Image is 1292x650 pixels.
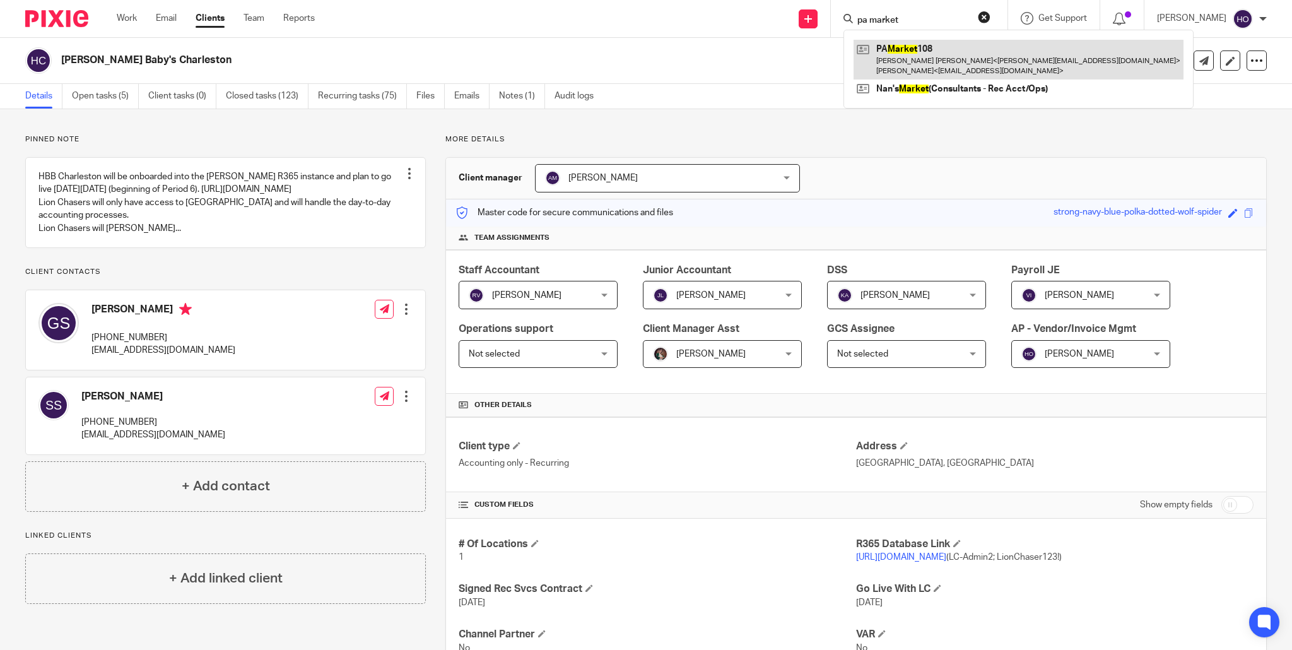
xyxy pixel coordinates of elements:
img: svg%3E [1233,9,1253,29]
a: Client tasks (0) [148,84,216,109]
span: [PERSON_NAME] [676,350,746,358]
span: 1 [459,553,464,562]
span: GCS Assignee [827,324,895,334]
h4: Client type [459,440,856,453]
span: [PERSON_NAME] [492,291,561,300]
a: Clients [196,12,225,25]
a: Closed tasks (123) [226,84,308,109]
span: Get Support [1038,14,1087,23]
p: Client contacts [25,267,426,277]
div: strong-navy-blue-polka-dotted-wolf-spider [1054,206,1222,220]
p: [PHONE_NUMBER] [81,416,225,428]
span: [DATE] [459,598,485,607]
h2: [PERSON_NAME] Baby's Charleston [61,54,888,67]
img: svg%3E [1021,288,1037,303]
img: svg%3E [1021,346,1037,362]
h4: Signed Rec Svcs Contract [459,582,856,596]
span: Other details [474,400,532,410]
h4: VAR [856,628,1254,641]
h4: [PERSON_NAME] [81,390,225,403]
span: [DATE] [856,598,883,607]
a: Email [156,12,177,25]
a: Work [117,12,137,25]
span: Payroll JE [1011,265,1060,275]
i: Primary [179,303,192,316]
span: Not selected [469,350,520,358]
a: Emails [454,84,490,109]
label: Show empty fields [1140,499,1213,511]
input: Search [856,15,970,27]
p: Linked clients [25,531,426,541]
span: Client Manager Asst [643,324,739,334]
p: [GEOGRAPHIC_DATA], [GEOGRAPHIC_DATA] [856,457,1254,470]
img: svg%3E [837,288,852,303]
a: Team [244,12,264,25]
img: Pixie [25,10,88,27]
span: Team assignments [474,233,549,243]
img: svg%3E [25,47,52,74]
img: svg%3E [653,288,668,303]
span: Staff Accountant [459,265,539,275]
span: AP - Vendor/Invoice Mgmt [1011,324,1136,334]
a: Audit logs [555,84,603,109]
h4: Channel Partner [459,628,856,641]
a: Recurring tasks (75) [318,84,407,109]
a: [URL][DOMAIN_NAME] [856,553,946,562]
p: [EMAIL_ADDRESS][DOMAIN_NAME] [91,344,235,357]
p: Pinned note [25,134,426,145]
span: [PERSON_NAME] [860,291,930,300]
h4: # Of Locations [459,538,856,551]
a: Details [25,84,62,109]
a: Reports [283,12,315,25]
span: [PERSON_NAME] [1045,350,1114,358]
img: Profile%20picture%20JUS.JPG [653,346,668,362]
span: (LC-Admin2; LionChaser123!) [856,553,1062,562]
button: Clear [978,11,990,23]
span: Junior Accountant [643,265,731,275]
h4: Address [856,440,1254,453]
p: [PERSON_NAME] [1157,12,1226,25]
span: DSS [827,265,847,275]
p: More details [445,134,1267,145]
span: [PERSON_NAME] [1045,291,1114,300]
span: [PERSON_NAME] [568,174,638,182]
span: [PERSON_NAME] [676,291,746,300]
h4: [PERSON_NAME] [91,303,235,319]
h4: R365 Database Link [856,538,1254,551]
a: Open tasks (5) [72,84,139,109]
h4: Go Live With LC [856,582,1254,596]
img: svg%3E [38,303,79,343]
img: svg%3E [38,390,69,420]
p: [PHONE_NUMBER] [91,331,235,344]
p: Accounting only - Recurring [459,457,856,470]
p: Master code for secure communications and files [455,206,673,219]
h3: Client manager [459,172,522,184]
h4: CUSTOM FIELDS [459,500,856,510]
img: svg%3E [545,170,560,186]
p: [EMAIL_ADDRESS][DOMAIN_NAME] [81,428,225,441]
a: Files [416,84,445,109]
span: Not selected [837,350,888,358]
img: svg%3E [469,288,484,303]
h4: + Add contact [182,476,270,496]
span: Operations support [459,324,553,334]
h4: + Add linked client [169,569,283,588]
a: Notes (1) [499,84,545,109]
